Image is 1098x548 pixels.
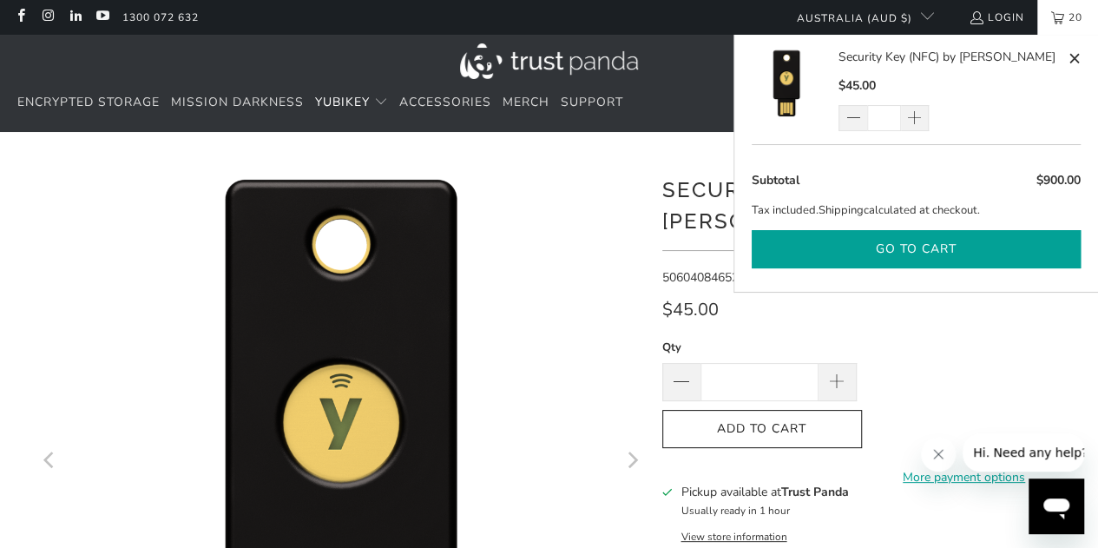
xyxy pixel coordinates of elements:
[460,43,638,79] img: Trust Panda Australia
[752,201,1081,220] p: Tax included. calculated at checkout.
[867,468,1062,487] a: More payment options
[752,48,838,131] a: Security Key (NFC) by Yubico
[838,77,876,94] span: $45.00
[662,410,862,449] button: Add to Cart
[963,433,1084,472] iframe: Message from company
[838,48,1063,67] a: Security Key (NFC) by [PERSON_NAME]
[662,269,753,286] span: 5060408465295
[95,10,109,24] a: Trust Panda Australia on YouTube
[68,10,82,24] a: Trust Panda Australia on LinkedIn
[315,83,388,123] summary: YubiKey
[662,298,719,321] span: $45.00
[752,172,799,188] span: Subtotal
[969,8,1024,27] a: Login
[122,8,199,27] a: 1300 072 632
[13,10,28,24] a: Trust Panda Australia on Facebook
[399,83,491,123] a: Accessories
[17,94,160,110] span: Encrypted Storage
[1029,479,1084,534] iframe: Button to launch messaging window
[1036,172,1081,188] span: $900.00
[780,484,848,500] b: Trust Panda
[171,94,304,110] span: Mission Darkness
[662,171,1062,237] h1: Security Key (NFC) by [PERSON_NAME]
[680,422,844,437] span: Add to Cart
[503,83,549,123] a: Merch
[17,83,623,123] nav: Translation missing: en.navigation.header.main_nav
[17,83,160,123] a: Encrypted Storage
[171,83,304,123] a: Mission Darkness
[680,530,786,544] button: View store information
[503,94,549,110] span: Merch
[10,12,125,26] span: Hi. Need any help?
[40,10,55,24] a: Trust Panda Australia on Instagram
[680,504,789,518] small: Usually ready in 1 hour
[561,83,623,123] a: Support
[680,483,848,501] h3: Pickup available at
[561,94,623,110] span: Support
[921,437,956,472] iframe: Close message
[315,94,370,110] span: YubiKey
[399,94,491,110] span: Accessories
[819,201,864,220] a: Shipping
[662,338,857,357] label: Qty
[752,48,821,117] img: Security Key (NFC) by Yubico
[752,230,1081,269] button: Go to cart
